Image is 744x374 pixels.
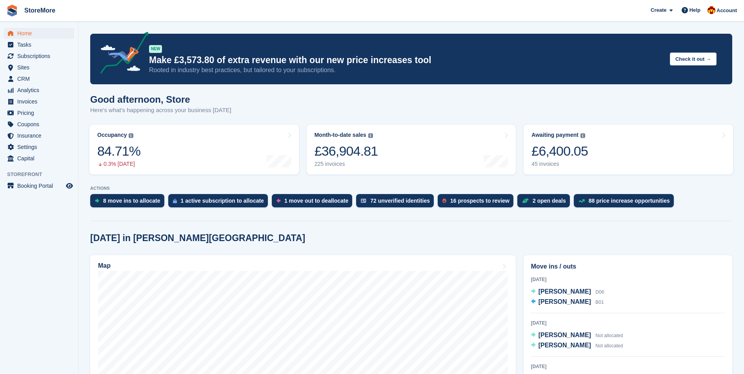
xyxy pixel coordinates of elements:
span: [PERSON_NAME] [538,332,591,338]
span: Home [17,28,64,39]
div: Occupancy [97,132,127,138]
span: Capital [17,153,64,164]
div: NEW [149,45,162,53]
span: Not allocated [595,333,623,338]
a: Month-to-date sales £36,904.81 225 invoices [307,125,516,174]
span: Storefront [7,171,78,178]
span: B01 [595,300,604,305]
a: 88 price increase opportunities [574,194,678,211]
a: 72 unverified identities [356,194,438,211]
a: menu [4,180,74,191]
span: [PERSON_NAME] [538,298,591,305]
div: 8 move ins to allocate [103,198,160,204]
span: Create [651,6,666,14]
h2: [DATE] in [PERSON_NAME][GEOGRAPHIC_DATA] [90,233,305,243]
div: 72 unverified identities [370,198,430,204]
h1: Good afternoon, Store [90,94,231,105]
a: 1 move out to deallocate [272,194,356,211]
div: £6,400.05 [531,143,588,159]
a: 8 move ins to allocate [90,194,168,211]
a: menu [4,51,74,62]
a: menu [4,28,74,39]
a: menu [4,39,74,50]
button: Check it out → [670,53,717,65]
img: prospect-51fa495bee0391a8d652442698ab0144808aea92771e9ea1ae160a38d050c398.svg [442,198,446,203]
div: 1 active subscription to allocate [181,198,264,204]
img: price_increase_opportunities-93ffe204e8149a01c8c9dc8f82e8f89637d9d84a8eef4429ea346261dce0b2c0.svg [578,199,585,203]
span: Settings [17,142,64,153]
span: Account [717,7,737,15]
img: icon-info-grey-7440780725fd019a000dd9b08b2336e03edf1995a4989e88bcd33f0948082b44.svg [580,133,585,138]
img: deal-1b604bf984904fb50ccaf53a9ad4b4a5d6e5aea283cecdc64d6e3604feb123c2.svg [522,198,529,203]
a: [PERSON_NAME] Not allocated [531,341,623,351]
span: Subscriptions [17,51,64,62]
span: Tasks [17,39,64,50]
img: Store More Team [708,6,715,14]
img: stora-icon-8386f47178a22dfd0bd8f6a31ec36ba5ce8667c1dd55bd0f319d3a0aa187defe.svg [6,5,18,16]
div: 1 move out to deallocate [284,198,348,204]
div: [DATE] [531,276,725,283]
img: price-adjustments-announcement-icon-8257ccfd72463d97f412b2fc003d46551f7dbcb40ab6d574587a9cd5c0d94... [94,32,149,76]
img: move_ins_to_allocate_icon-fdf77a2bb77ea45bf5b3d319d69a93e2d87916cf1d5bf7949dd705db3b84f3ca.svg [95,198,99,203]
span: Analytics [17,85,64,96]
a: [PERSON_NAME] Not allocated [531,330,623,341]
div: 16 prospects to review [450,198,509,204]
a: menu [4,142,74,153]
span: Booking Portal [17,180,64,191]
a: menu [4,96,74,107]
span: Not allocated [595,343,623,349]
a: [PERSON_NAME] B01 [531,297,604,307]
img: icon-info-grey-7440780725fd019a000dd9b08b2336e03edf1995a4989e88bcd33f0948082b44.svg [368,133,373,138]
div: 88 price increase opportunities [589,198,670,204]
span: Insurance [17,130,64,141]
a: menu [4,119,74,130]
span: Pricing [17,107,64,118]
a: menu [4,85,74,96]
p: Rooted in industry best practices, but tailored to your subscriptions. [149,66,664,74]
img: move_outs_to_deallocate_icon-f764333ba52eb49d3ac5e1228854f67142a1ed5810a6f6cc68b1a99e826820c5.svg [276,198,280,203]
a: 1 active subscription to allocate [168,194,272,211]
a: [PERSON_NAME] D06 [531,287,604,297]
a: menu [4,62,74,73]
span: Coupons [17,119,64,130]
h2: Map [98,262,111,269]
h2: Move ins / outs [531,262,725,271]
div: £36,904.81 [315,143,378,159]
img: active_subscription_to_allocate_icon-d502201f5373d7db506a760aba3b589e785aa758c864c3986d89f69b8ff3... [173,198,177,203]
img: icon-info-grey-7440780725fd019a000dd9b08b2336e03edf1995a4989e88bcd33f0948082b44.svg [129,133,133,138]
div: Awaiting payment [531,132,578,138]
span: Help [689,6,700,14]
a: menu [4,107,74,118]
p: ACTIONS [90,186,732,191]
a: menu [4,130,74,141]
div: 2 open deals [533,198,566,204]
span: [PERSON_NAME] [538,288,591,295]
a: 2 open deals [517,194,574,211]
div: 225 invoices [315,161,378,167]
span: Sites [17,62,64,73]
a: StoreMore [21,4,58,17]
span: [PERSON_NAME] [538,342,591,349]
span: Invoices [17,96,64,107]
div: [DATE] [531,363,725,370]
a: 16 prospects to review [438,194,517,211]
div: 84.71% [97,143,140,159]
div: 45 invoices [531,161,588,167]
div: [DATE] [531,320,725,327]
a: menu [4,153,74,164]
span: D06 [595,289,604,295]
p: Here's what's happening across your business [DATE] [90,106,231,115]
img: verify_identity-adf6edd0f0f0b5bbfe63781bf79b02c33cf7c696d77639b501bdc392416b5a36.svg [361,198,366,203]
a: Preview store [65,181,74,191]
div: Month-to-date sales [315,132,366,138]
a: Awaiting payment £6,400.05 45 invoices [524,125,733,174]
span: CRM [17,73,64,84]
div: 0.3% [DATE] [97,161,140,167]
a: Occupancy 84.71% 0.3% [DATE] [89,125,299,174]
p: Make £3,573.80 of extra revenue with our new price increases tool [149,54,664,66]
a: menu [4,73,74,84]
